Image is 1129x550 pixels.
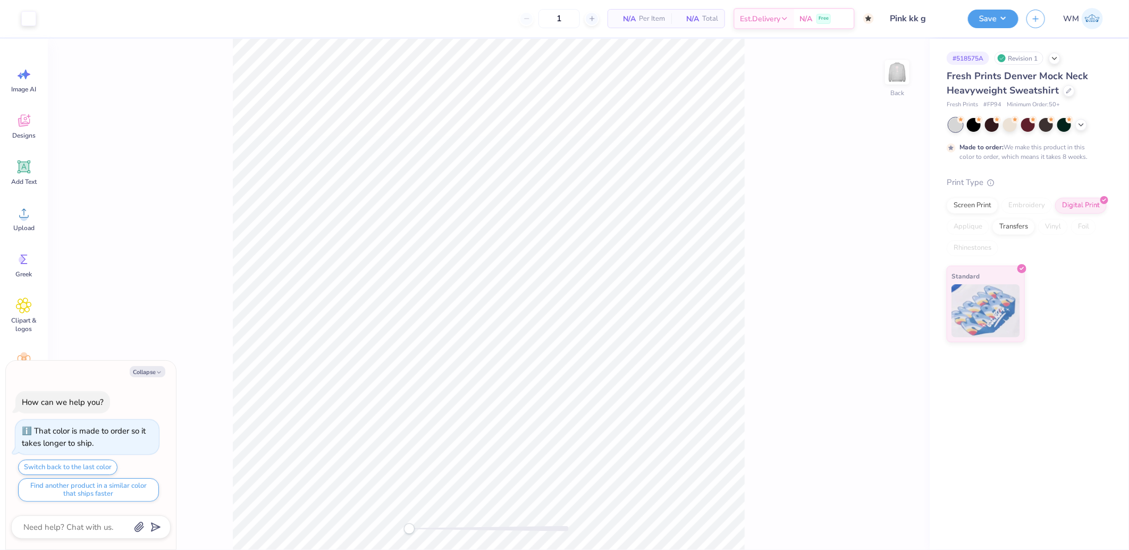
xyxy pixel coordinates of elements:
[947,219,989,235] div: Applique
[992,219,1035,235] div: Transfers
[1007,100,1060,109] span: Minimum Order: 50 +
[538,9,580,28] input: – –
[947,240,998,256] div: Rhinestones
[951,284,1020,337] img: Standard
[1071,219,1096,235] div: Foil
[968,10,1018,28] button: Save
[13,224,35,232] span: Upload
[22,426,146,449] div: That color is made to order so it takes longer to ship.
[951,270,980,282] span: Standard
[959,143,1004,151] strong: Made to order:
[1063,13,1079,25] span: WM
[678,13,699,24] span: N/A
[130,366,165,377] button: Collapse
[1058,8,1108,29] a: WM
[11,177,37,186] span: Add Text
[890,88,904,98] div: Back
[947,198,998,214] div: Screen Print
[740,13,780,24] span: Est. Delivery
[12,85,37,94] span: Image AI
[947,70,1088,97] span: Fresh Prints Denver Mock Neck Heavyweight Sweatshirt
[12,131,36,140] span: Designs
[1082,8,1103,29] img: Wilfredo Manabat
[614,13,636,24] span: N/A
[983,100,1001,109] span: # FP94
[1038,219,1068,235] div: Vinyl
[995,52,1043,65] div: Revision 1
[18,460,117,475] button: Switch back to the last color
[18,478,159,502] button: Find another product in a similar color that ships faster
[882,8,960,29] input: Untitled Design
[1001,198,1052,214] div: Embroidery
[16,270,32,278] span: Greek
[819,15,829,22] span: Free
[959,142,1090,162] div: We make this product in this color to order, which means it takes 8 weeks.
[887,62,908,83] img: Back
[947,52,989,65] div: # 518575A
[947,100,978,109] span: Fresh Prints
[6,316,41,333] span: Clipart & logos
[799,13,812,24] span: N/A
[1055,198,1107,214] div: Digital Print
[947,176,1108,189] div: Print Type
[639,13,665,24] span: Per Item
[702,13,718,24] span: Total
[22,397,104,408] div: How can we help you?
[404,523,415,534] div: Accessibility label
